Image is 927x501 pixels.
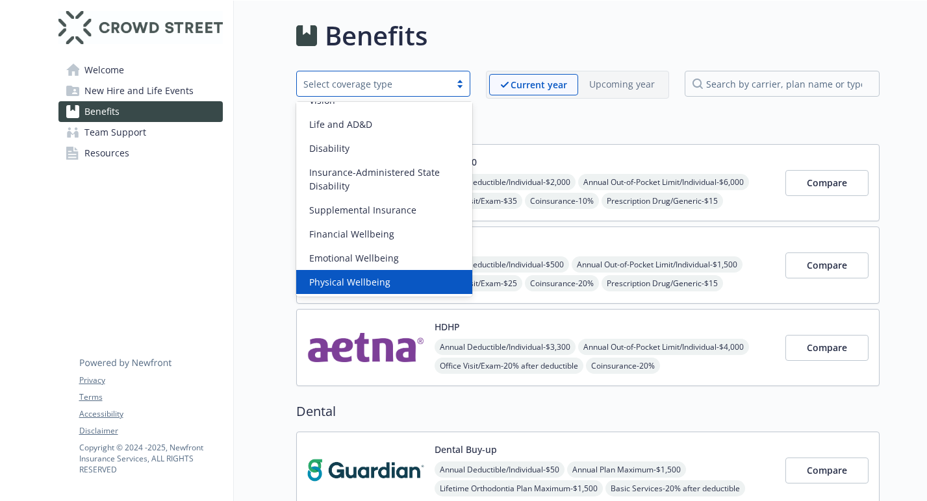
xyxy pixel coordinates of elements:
[511,78,567,92] p: Current year
[435,480,603,496] span: Lifetime Orthodontia Plan Maximum - $1,500
[79,425,222,437] a: Disclaimer
[605,480,745,496] span: Basic Services - 20% after deductible
[309,251,399,265] span: Emotional Wellbeing
[578,174,749,190] span: Annual Out-of-Pocket Limit/Individual - $6,000
[435,461,565,478] span: Annual Deductible/Individual - $50
[58,143,223,164] a: Resources
[58,122,223,143] a: Team Support
[435,174,576,190] span: Annual Deductible/Individual - $2,000
[58,60,223,80] a: Welcome
[58,101,223,122] a: Benefits
[785,252,869,278] button: Compare
[602,193,723,209] span: Prescription Drug/Generic - $15
[807,341,847,354] span: Compare
[525,193,599,209] span: Coinsurance - 10%
[807,464,847,476] span: Compare
[84,80,194,101] span: New Hire and Life Events
[589,77,655,91] p: Upcoming year
[435,358,583,374] span: Office Visit/Exam - 20% after deductible
[296,402,880,421] h2: Dental
[435,443,497,456] button: Dental Buy-up
[303,77,444,91] div: Select coverage type
[435,320,460,334] button: HDHP
[79,374,222,386] a: Privacy
[84,143,129,164] span: Resources
[785,170,869,196] button: Compare
[785,335,869,361] button: Compare
[435,193,522,209] span: Office Visit/Exam - $35
[84,122,146,143] span: Team Support
[807,259,847,271] span: Compare
[296,114,880,134] h2: Medical
[578,339,749,355] span: Annual Out-of-Pocket Limit/Individual - $4,000
[309,227,394,241] span: Financial Wellbeing
[79,391,222,403] a: Terms
[58,80,223,101] a: New Hire and Life Events
[309,203,416,217] span: Supplemental Insurance
[307,320,424,375] img: Aetna Inc carrier logo
[578,74,666,95] span: Upcoming year
[79,408,222,420] a: Accessibility
[602,275,723,291] span: Prescription Drug/Generic - $15
[307,443,424,498] img: Guardian carrier logo
[325,16,427,55] h1: Benefits
[807,177,847,189] span: Compare
[309,141,349,155] span: Disability
[435,339,576,355] span: Annual Deductible/Individual - $3,300
[79,442,222,475] p: Copyright © 2024 - 2025 , Newfront Insurance Services, ALL RIGHTS RESERVED
[84,60,124,80] span: Welcome
[84,101,120,122] span: Benefits
[309,165,465,193] span: Insurance-Administered State Disability
[567,461,686,478] span: Annual Plan Maximum - $1,500
[309,275,390,289] span: Physical Wellbeing
[309,117,372,131] span: Life and AD&D
[685,71,880,97] input: search by carrier, plan name or type
[525,275,599,291] span: Coinsurance - 20%
[572,256,743,273] span: Annual Out-of-Pocket Limit/Individual - $1,500
[435,275,522,291] span: Office Visit/Exam - $25
[435,256,569,273] span: Annual Deductible/Individual - $500
[785,458,869,483] button: Compare
[586,358,660,374] span: Coinsurance - 20%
